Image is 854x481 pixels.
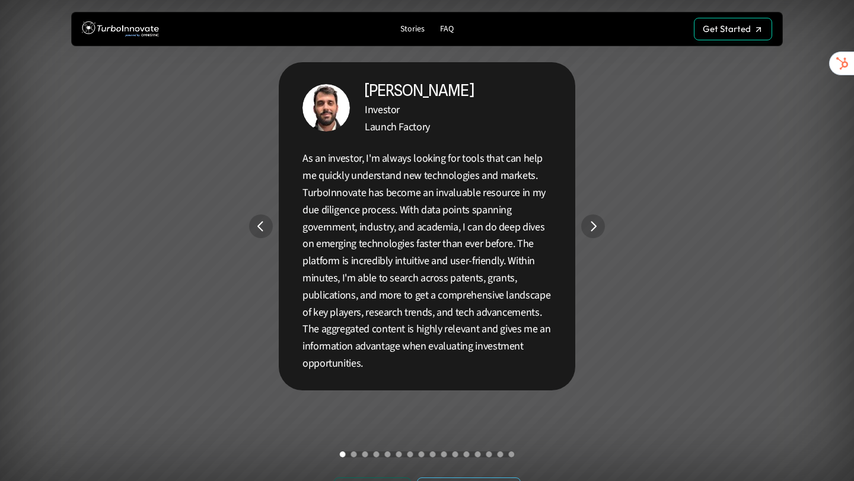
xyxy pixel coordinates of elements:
a: Get Started [694,18,772,40]
img: TurboInnovate Logo [82,18,159,40]
p: Get Started [703,24,751,34]
a: FAQ [435,21,458,37]
p: FAQ [440,24,454,34]
p: Stories [400,24,425,34]
a: Stories [396,21,429,37]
